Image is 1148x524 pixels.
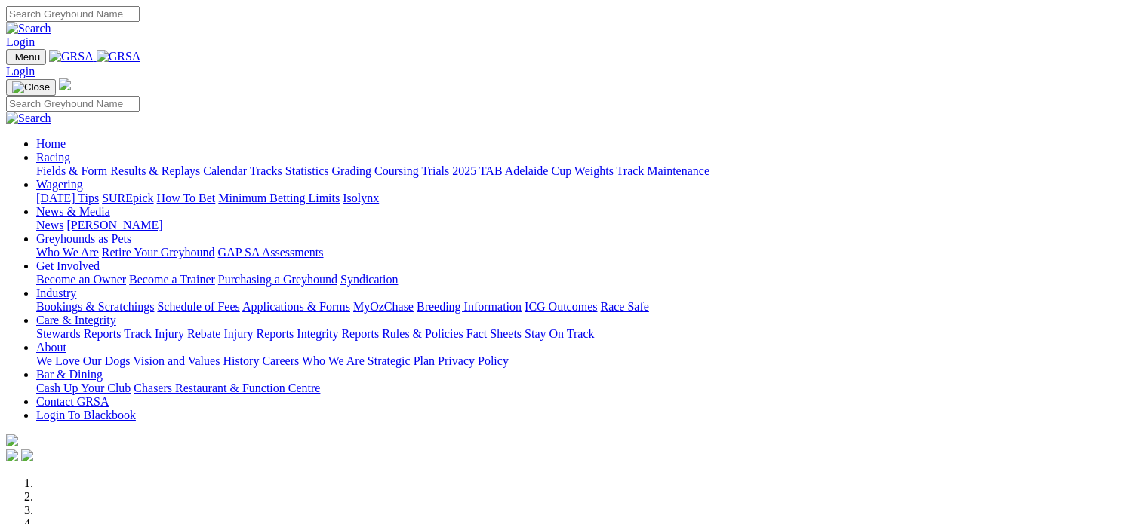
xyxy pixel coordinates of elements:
a: MyOzChase [353,300,414,313]
a: Purchasing a Greyhound [218,273,337,286]
a: Login [6,65,35,78]
a: Retire Your Greyhound [102,246,215,259]
a: Who We Are [36,246,99,259]
a: 2025 TAB Adelaide Cup [452,164,571,177]
img: logo-grsa-white.png [59,78,71,90]
a: Login [6,35,35,48]
a: ICG Outcomes [525,300,597,313]
a: Vision and Values [133,354,220,367]
a: Who We Are [302,354,365,367]
a: Results & Replays [110,164,200,177]
a: Login To Blackbook [36,409,136,421]
div: Get Involved [36,273,1142,287]
a: Bar & Dining [36,368,103,381]
input: Search [6,96,140,112]
div: Greyhounds as Pets [36,246,1142,259]
a: Get Involved [36,259,100,272]
img: twitter.svg [21,449,33,461]
a: Become a Trainer [129,273,215,286]
a: Schedule of Fees [157,300,239,313]
a: Stay On Track [525,327,594,340]
a: Fact Sheets [466,327,522,340]
a: Tracks [250,164,282,177]
a: Cash Up Your Club [36,382,131,394]
img: Search [6,22,51,35]
input: Search [6,6,140,22]
a: Industry [36,287,76,299]
a: Rules & Policies [382,327,463,340]
img: Close [12,81,50,93]
a: Stewards Reports [36,327,121,340]
div: Care & Integrity [36,327,1142,341]
div: Wagering [36,192,1142,205]
div: Bar & Dining [36,382,1142,395]
a: Careers [262,354,299,367]
a: Track Injury Rebate [124,327,220,340]
a: Weights [574,164,614,177]
img: facebook.svg [6,449,18,461]
a: Trials [421,164,449,177]
a: News & Media [36,205,110,218]
a: Race Safe [600,300,648,313]
button: Toggle navigation [6,49,46,65]
a: Coursing [374,164,419,177]
a: About [36,341,66,354]
a: Home [36,137,66,150]
a: Breeding Information [417,300,522,313]
a: History [223,354,259,367]
a: Contact GRSA [36,395,109,408]
a: Injury Reports [223,327,294,340]
a: Isolynx [343,192,379,204]
div: News & Media [36,219,1142,232]
a: Calendar [203,164,247,177]
a: Become an Owner [36,273,126,286]
a: Care & Integrity [36,314,116,326]
a: Applications & Forms [242,300,350,313]
a: Fields & Form [36,164,107,177]
img: GRSA [97,50,141,63]
a: Greyhounds as Pets [36,232,131,245]
a: Grading [332,164,371,177]
a: Statistics [285,164,329,177]
a: Wagering [36,178,83,191]
a: Bookings & Scratchings [36,300,154,313]
a: [DATE] Tips [36,192,99,204]
img: GRSA [49,50,94,63]
span: Menu [15,51,40,63]
a: Chasers Restaurant & Function Centre [134,382,320,394]
a: Syndication [340,273,398,286]
button: Toggle navigation [6,79,56,96]
a: Privacy Policy [438,354,509,367]
a: We Love Our Dogs [36,354,130,367]
a: Racing [36,151,70,164]
a: News [36,219,63,231]
a: [PERSON_NAME] [66,219,162,231]
img: Search [6,112,51,125]
a: Integrity Reports [297,327,379,340]
a: SUREpick [102,192,153,204]
div: Industry [36,300,1142,314]
a: Strategic Plan [368,354,435,367]
a: How To Bet [157,192,216,204]
div: About [36,354,1142,368]
a: Track Maintenance [617,164,709,177]
a: Minimum Betting Limits [218,192,340,204]
img: logo-grsa-white.png [6,434,18,446]
div: Racing [36,164,1142,178]
a: GAP SA Assessments [218,246,324,259]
